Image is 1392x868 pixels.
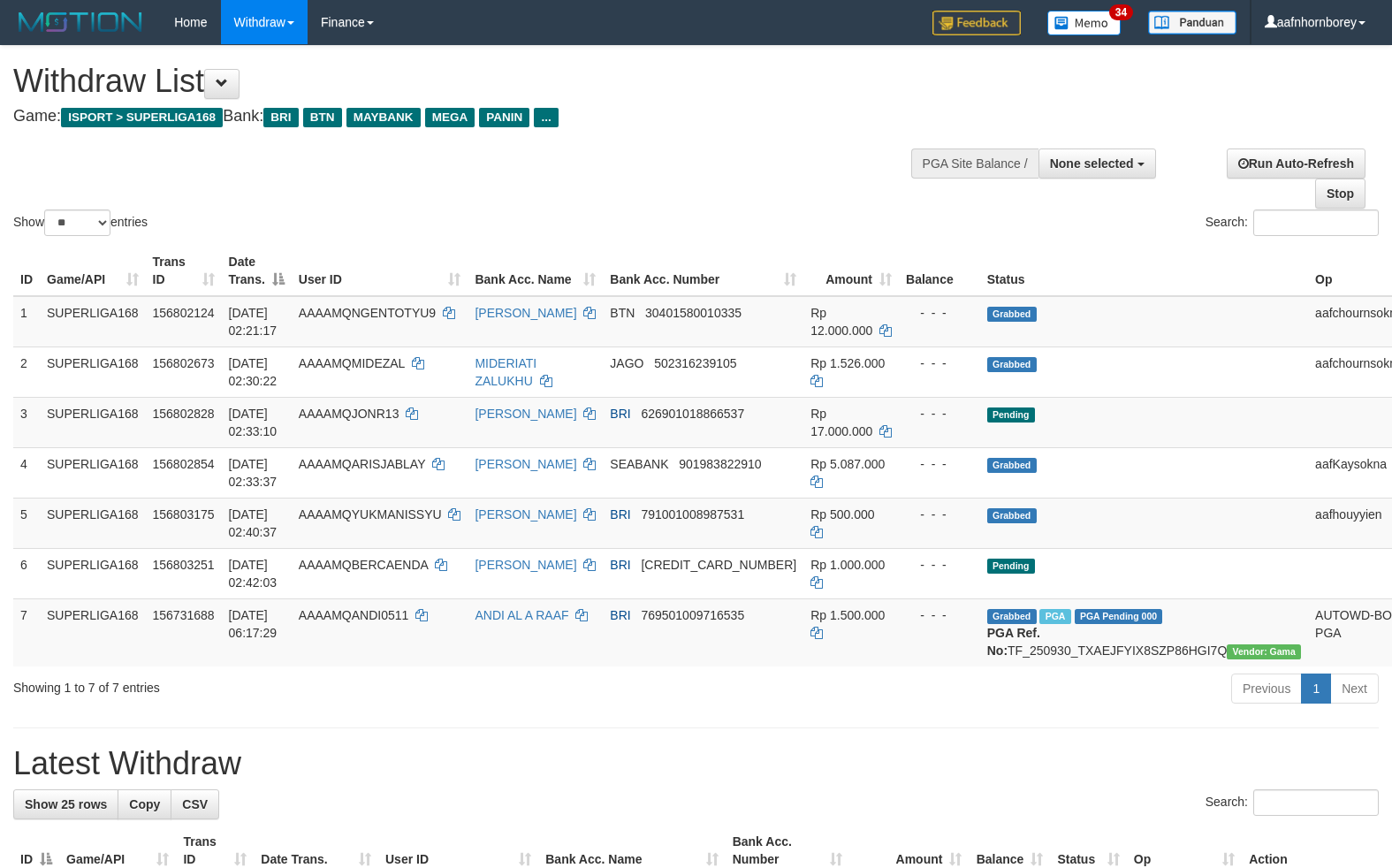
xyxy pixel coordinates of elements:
h1: Latest Withdraw [13,746,1379,781]
td: SUPERLIGA168 [40,548,146,598]
label: Search: [1206,789,1379,816]
a: [PERSON_NAME] [475,407,576,421]
span: 156802854 [153,457,215,471]
span: BRI [263,108,298,127]
a: CSV [171,789,219,819]
th: Bank Acc. Name: activate to sort column ascending [468,246,603,296]
a: MIDERIATI ZALUKHU [475,356,536,388]
a: Copy [118,789,171,819]
span: SEABANK [610,457,668,471]
span: [DATE] 02:33:37 [229,457,278,489]
img: Feedback.jpg [932,11,1021,35]
td: SUPERLIGA168 [40,346,146,397]
span: Copy 901983822910 to clipboard [679,457,761,471]
a: Run Auto-Refresh [1227,148,1365,179]
th: Amount: activate to sort column ascending [803,246,899,296]
th: Date Trans.: activate to sort column descending [222,246,292,296]
td: 5 [13,498,40,548]
span: Grabbed [987,357,1037,372]
span: 156802828 [153,407,215,421]
div: - - - [906,405,973,423]
td: TF_250930_TXAEJFYIX8SZP86HGI7Q [980,598,1308,666]
span: Grabbed [987,458,1037,473]
span: Grabbed [987,609,1037,624]
td: 1 [13,296,40,347]
span: MAYBANK [346,108,421,127]
div: - - - [906,556,973,574]
td: 2 [13,346,40,397]
span: JAGO [610,356,643,370]
span: 156802124 [153,306,215,320]
span: [DATE] 06:17:29 [229,608,278,640]
a: [PERSON_NAME] [475,306,576,320]
span: Show 25 rows [25,797,107,811]
td: 7 [13,598,40,666]
label: Search: [1206,209,1379,236]
span: Rp 12.000.000 [810,306,872,338]
span: MEGA [425,108,475,127]
span: 156802673 [153,356,215,370]
span: Copy 30401580010335 to clipboard [645,306,742,320]
a: [PERSON_NAME] [475,457,576,471]
span: Copy 791001008987531 to clipboard [641,507,744,522]
div: - - - [906,506,973,523]
span: BRI [610,558,630,572]
span: Rp 1.000.000 [810,558,885,572]
th: User ID: activate to sort column ascending [292,246,468,296]
span: 156803175 [153,507,215,522]
span: AAAAMQARISJABLAY [299,457,425,471]
span: 34 [1109,4,1133,20]
td: SUPERLIGA168 [40,447,146,498]
span: AAAAMQNGENTOTYU9 [299,306,436,320]
span: AAAAMQYUKMANISSYU [299,507,442,522]
span: Rp 17.000.000 [810,407,872,438]
th: Game/API: activate to sort column ascending [40,246,146,296]
span: BTN [303,108,342,127]
span: [DATE] 02:21:17 [229,306,278,338]
span: [DATE] 02:40:37 [229,507,278,539]
span: Copy [129,797,160,811]
span: [DATE] 02:42:03 [229,558,278,590]
h1: Withdraw List [13,64,910,99]
span: PANIN [479,108,529,127]
img: Button%20Memo.svg [1047,11,1122,35]
td: SUPERLIGA168 [40,598,146,666]
span: PGA Pending [1075,609,1163,624]
span: CSV [182,797,208,811]
span: Rp 1.526.000 [810,356,885,370]
div: - - - [906,455,973,473]
span: Grabbed [987,508,1037,523]
td: 6 [13,548,40,598]
th: Balance [899,246,980,296]
span: Copy 769501009716535 to clipboard [641,608,744,622]
span: Rp 1.500.000 [810,608,885,622]
span: Copy 502316239105 to clipboard [654,356,736,370]
a: [PERSON_NAME] [475,558,576,572]
td: SUPERLIGA168 [40,498,146,548]
td: 4 [13,447,40,498]
img: MOTION_logo.png [13,9,148,35]
span: 156731688 [153,608,215,622]
span: BRI [610,608,630,622]
input: Search: [1253,789,1379,816]
span: BRI [610,407,630,421]
select: Showentries [44,209,110,236]
span: BRI [610,507,630,522]
td: SUPERLIGA168 [40,397,146,447]
input: Search: [1253,209,1379,236]
span: ISPORT > SUPERLIGA168 [61,108,223,127]
span: Vendor URL: https://trx31.1velocity.biz [1227,644,1301,659]
span: [DATE] 02:30:22 [229,356,278,388]
span: 156803251 [153,558,215,572]
span: Pending [987,559,1035,574]
a: Previous [1231,674,1302,704]
span: Rp 5.087.000 [810,457,885,471]
td: SUPERLIGA168 [40,296,146,347]
div: - - - [906,606,973,624]
span: Marked by aafromsomean [1039,609,1070,624]
span: AAAAMQBERCAENDA [299,558,428,572]
img: panduan.png [1148,11,1236,34]
span: ... [534,108,558,127]
b: PGA Ref. No: [987,626,1040,658]
h4: Game: Bank: [13,108,910,126]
